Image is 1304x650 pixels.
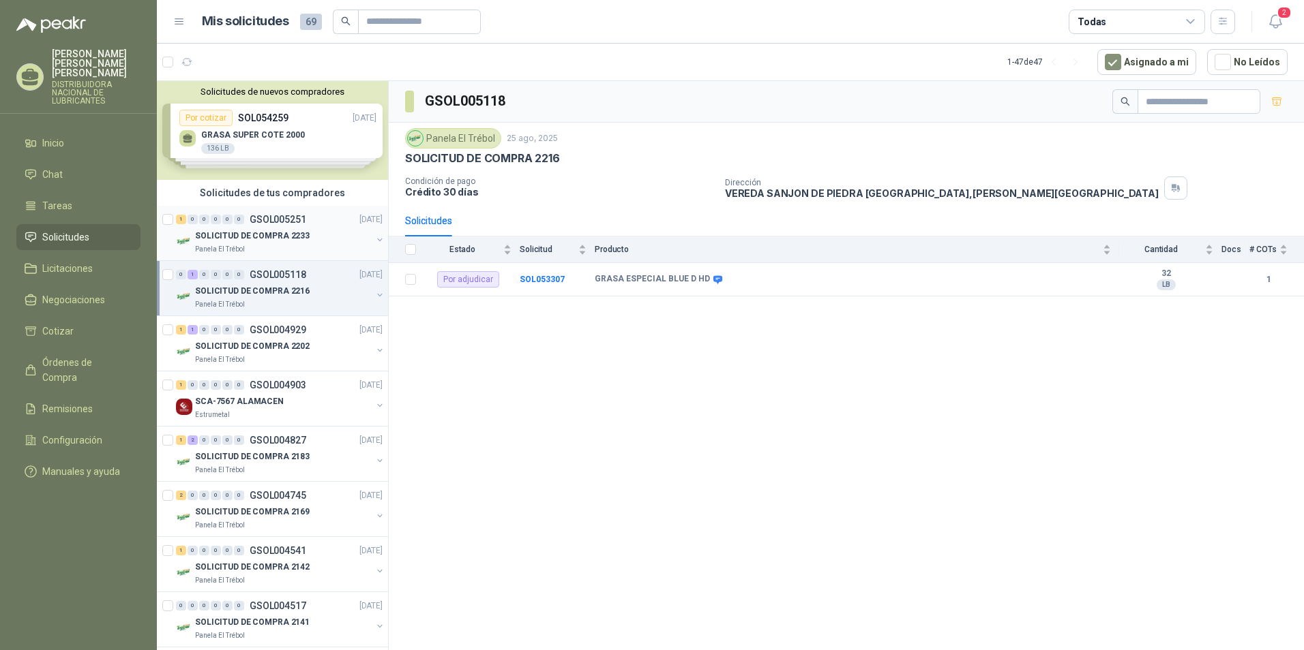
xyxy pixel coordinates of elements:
[188,215,198,224] div: 0
[176,377,385,420] a: 1 0 0 0 0 0 GSOL004903[DATE] Company LogoSCA-7567 ALAMACENEstrumetal
[176,233,192,249] img: Company Logo
[42,292,105,307] span: Negociaciones
[1119,236,1221,263] th: Cantidad
[1078,14,1106,29] div: Todas
[176,343,192,360] img: Company Logo
[234,215,244,224] div: 0
[16,287,140,313] a: Negociaciones
[188,270,198,279] div: 1
[52,49,140,78] p: [PERSON_NAME] [PERSON_NAME] [PERSON_NAME]
[188,601,198,610] div: 0
[595,274,710,285] b: GRASA ESPECIAL BLUE D HD
[176,322,385,365] a: 1 1 0 0 0 0 GSOL004929[DATE] Company LogoSOLICITUD DE COMPRA 2202Panela El Trébol
[1121,97,1130,106] span: search
[195,340,310,353] p: SOLICITUD DE COMPRA 2202
[250,380,306,390] p: GSOL004903
[250,270,306,279] p: GSOL005118
[1207,49,1288,75] button: No Leídos
[188,435,198,445] div: 2
[176,325,186,335] div: 1
[176,509,192,525] img: Company Logo
[176,432,385,476] a: 1 2 0 0 0 0 GSOL004827[DATE] Company LogoSOLICITUD DE COMPRA 2183Panela El Trébol
[1119,245,1202,254] span: Cantidad
[16,459,140,484] a: Manuales y ayuda
[195,244,245,255] p: Panela El Trébol
[359,324,383,337] p: [DATE]
[359,213,383,226] p: [DATE]
[1249,236,1304,263] th: # COTs
[195,575,245,586] p: Panela El Trébol
[195,561,310,574] p: SOLICITUD DE COMPRA 2142
[199,601,209,610] div: 0
[16,318,140,344] a: Cotizar
[211,325,221,335] div: 0
[176,215,186,224] div: 1
[195,465,245,476] p: Panela El Trébol
[222,435,233,445] div: 0
[199,325,209,335] div: 0
[195,354,245,365] p: Panela El Trébol
[359,600,383,613] p: [DATE]
[176,270,186,279] div: 0
[1007,51,1086,73] div: 1 - 47 de 47
[176,564,192,581] img: Company Logo
[405,128,501,149] div: Panela El Trébol
[595,245,1100,254] span: Producto
[1249,273,1288,286] b: 1
[176,454,192,470] img: Company Logo
[405,213,452,228] div: Solicitudes
[359,379,383,392] p: [DATE]
[16,256,140,281] a: Licitaciones
[195,299,245,310] p: Panela El Trébol
[199,215,209,224] div: 0
[250,546,306,555] p: GSOL004541
[1249,245,1277,254] span: # COTs
[42,198,72,213] span: Tareas
[222,491,233,500] div: 0
[176,211,385,255] a: 1 0 0 0 0 0 GSOL005251[DATE] Company LogoSOLICITUD DE COMPRA 2233Panela El Trébol
[176,487,385,531] a: 2 0 0 0 0 0 GSOL004745[DATE] Company LogoSOLICITUD DE COMPRA 2169Panela El Trébol
[42,401,93,416] span: Remisiones
[176,601,186,610] div: 0
[222,601,233,610] div: 0
[234,546,244,555] div: 0
[359,489,383,502] p: [DATE]
[176,546,186,555] div: 1
[1119,268,1213,279] b: 32
[52,80,140,105] p: DISTRIBUIDORA NACIONAL DE LUBRICANTES
[176,491,186,500] div: 2
[199,546,209,555] div: 0
[157,180,388,206] div: Solicitudes de tus compradores
[195,616,310,629] p: SOLICITUD DE COMPRA 2141
[359,544,383,557] p: [DATE]
[176,288,192,305] img: Company Logo
[211,491,221,500] div: 0
[211,215,221,224] div: 0
[222,380,233,390] div: 0
[520,245,576,254] span: Solicitud
[211,380,221,390] div: 0
[595,236,1119,263] th: Producto
[16,224,140,250] a: Solicitudes
[234,380,244,390] div: 0
[176,435,186,445] div: 1
[234,325,244,335] div: 0
[1277,6,1292,19] span: 2
[199,270,209,279] div: 0
[42,261,93,276] span: Licitaciones
[424,236,520,263] th: Estado
[16,16,86,33] img: Logo peakr
[1157,279,1176,290] div: LB
[176,619,192,636] img: Company Logo
[359,434,383,447] p: [DATE]
[405,176,714,186] p: Condición de pago
[42,167,63,182] span: Chat
[234,491,244,500] div: 0
[16,161,140,187] a: Chat
[188,380,198,390] div: 0
[16,130,140,156] a: Inicio
[424,245,501,254] span: Estado
[176,266,385,310] a: 0 1 0 0 0 0 GSOL005118[DATE] Company LogoSOLICITUD DE COMPRA 2216Panela El Trébol
[199,491,209,500] div: 0
[341,16,351,26] span: search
